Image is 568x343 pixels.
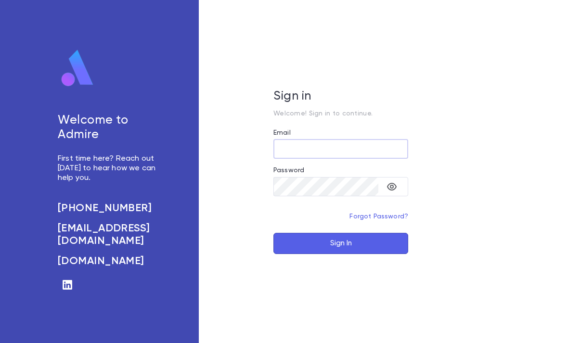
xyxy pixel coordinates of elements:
[58,154,160,183] p: First time here? Reach out [DATE] to hear how we can help you.
[58,49,97,88] img: logo
[58,202,160,215] a: [PHONE_NUMBER]
[58,114,160,142] h5: Welcome to Admire
[58,255,160,267] a: [DOMAIN_NAME]
[273,233,408,254] button: Sign In
[273,89,408,104] h5: Sign in
[58,222,160,247] a: [EMAIL_ADDRESS][DOMAIN_NAME]
[349,213,408,220] a: Forgot Password?
[273,166,304,174] label: Password
[273,110,408,117] p: Welcome! Sign in to continue.
[382,177,401,196] button: toggle password visibility
[273,129,291,137] label: Email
